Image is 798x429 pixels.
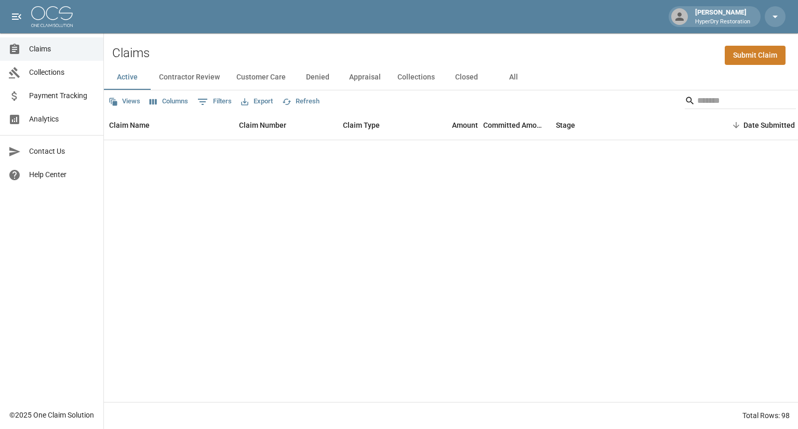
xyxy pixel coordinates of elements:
[29,90,95,101] span: Payment Tracking
[104,65,151,90] button: Active
[343,111,380,140] div: Claim Type
[294,65,341,90] button: Denied
[341,65,389,90] button: Appraisal
[239,111,286,140] div: Claim Number
[729,118,743,132] button: Sort
[685,92,796,111] div: Search
[228,65,294,90] button: Customer Care
[483,111,546,140] div: Committed Amount
[280,93,322,110] button: Refresh
[195,93,234,110] button: Show filters
[416,111,483,140] div: Amount
[29,114,95,125] span: Analytics
[104,65,798,90] div: dynamic tabs
[389,65,443,90] button: Collections
[9,410,94,420] div: © 2025 One Claim Solution
[6,6,27,27] button: open drawer
[551,111,707,140] div: Stage
[29,44,95,55] span: Claims
[147,93,191,110] button: Select columns
[556,111,575,140] div: Stage
[234,111,338,140] div: Claim Number
[695,18,750,26] p: HyperDry Restoration
[104,111,234,140] div: Claim Name
[112,46,150,61] h2: Claims
[29,146,95,157] span: Contact Us
[483,111,551,140] div: Committed Amount
[742,410,790,421] div: Total Rows: 98
[490,65,537,90] button: All
[443,65,490,90] button: Closed
[106,93,143,110] button: Views
[452,111,478,140] div: Amount
[338,111,416,140] div: Claim Type
[29,169,95,180] span: Help Center
[238,93,275,110] button: Export
[743,111,795,140] div: Date Submitted
[29,67,95,78] span: Collections
[109,111,150,140] div: Claim Name
[31,6,73,27] img: ocs-logo-white-transparent.png
[691,7,754,26] div: [PERSON_NAME]
[725,46,786,65] a: Submit Claim
[151,65,228,90] button: Contractor Review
